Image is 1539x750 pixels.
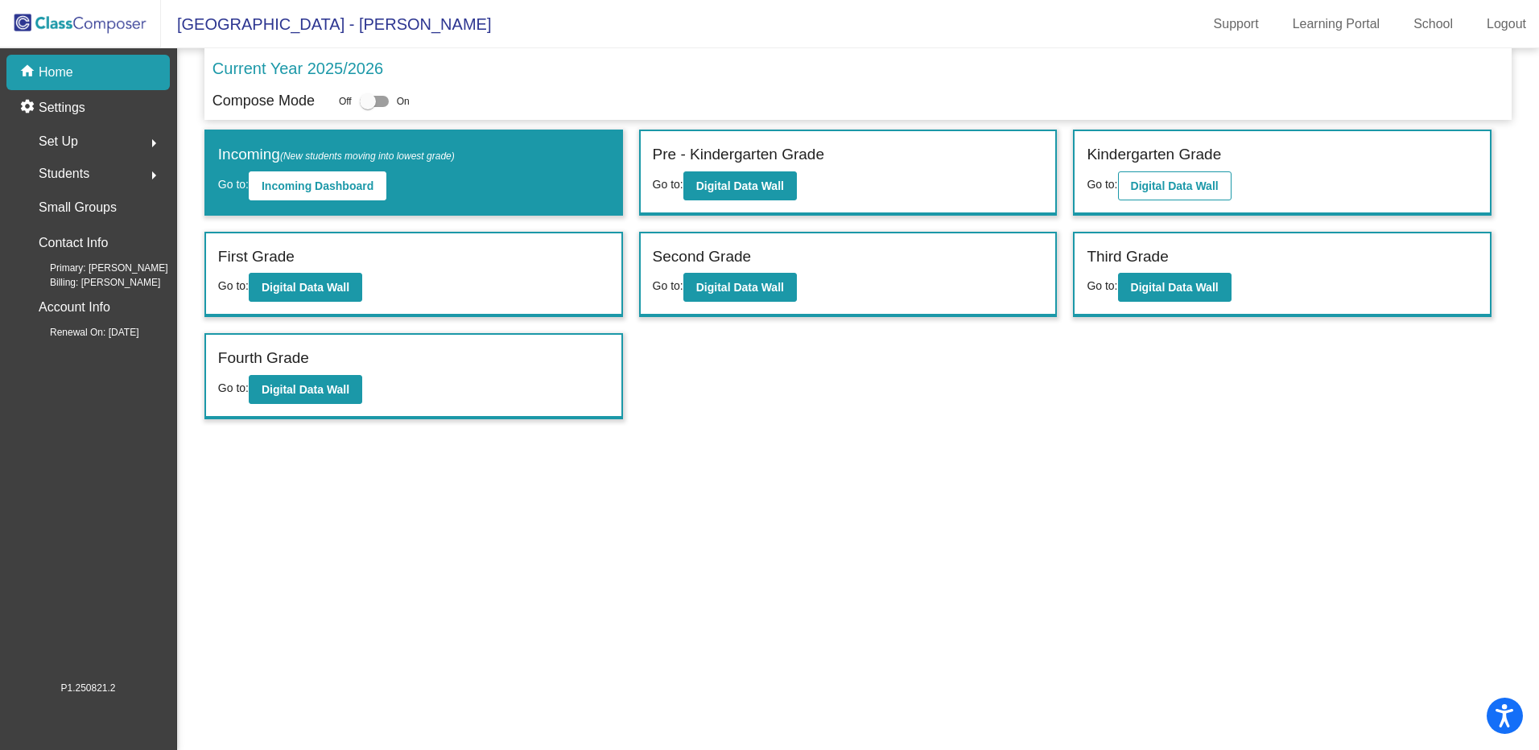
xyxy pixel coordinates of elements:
button: Incoming Dashboard [249,171,386,200]
span: Go to: [653,178,683,191]
button: Digital Data Wall [683,273,797,302]
span: Billing: [PERSON_NAME] [24,275,160,290]
label: Second Grade [653,245,752,269]
button: Digital Data Wall [683,171,797,200]
button: Digital Data Wall [1118,273,1232,302]
p: Small Groups [39,196,117,219]
mat-icon: home [19,63,39,82]
span: Students [39,163,89,185]
label: Incoming [218,143,455,167]
label: Kindergarten Grade [1087,143,1221,167]
p: Account Info [39,296,110,319]
b: Digital Data Wall [1131,281,1219,294]
mat-icon: arrow_right [144,134,163,153]
span: Go to: [218,381,249,394]
mat-icon: settings [19,98,39,117]
label: First Grade [218,245,295,269]
span: Renewal On: [DATE] [24,325,138,340]
p: Compose Mode [212,90,315,112]
mat-icon: arrow_right [144,166,163,185]
p: Home [39,63,73,82]
p: Current Year 2025/2026 [212,56,383,80]
b: Digital Data Wall [262,281,349,294]
b: Digital Data Wall [696,179,784,192]
span: [GEOGRAPHIC_DATA] - [PERSON_NAME] [161,11,491,37]
a: School [1401,11,1466,37]
p: Contact Info [39,232,108,254]
span: Off [339,94,352,109]
b: Digital Data Wall [262,383,349,396]
span: Primary: [PERSON_NAME] [24,261,168,275]
p: Settings [39,98,85,117]
label: Pre - Kindergarten Grade [653,143,824,167]
a: Support [1201,11,1272,37]
b: Incoming Dashboard [262,179,373,192]
span: Go to: [1087,279,1117,292]
span: Go to: [1087,178,1117,191]
b: Digital Data Wall [696,281,784,294]
span: (New students moving into lowest grade) [280,150,455,162]
span: On [397,94,410,109]
b: Digital Data Wall [1131,179,1219,192]
label: Fourth Grade [218,347,309,370]
span: Go to: [218,178,249,191]
a: Logout [1474,11,1539,37]
label: Third Grade [1087,245,1168,269]
span: Set Up [39,130,78,153]
a: Learning Portal [1280,11,1393,37]
button: Digital Data Wall [249,273,362,302]
span: Go to: [653,279,683,292]
span: Go to: [218,279,249,292]
button: Digital Data Wall [1118,171,1232,200]
button: Digital Data Wall [249,375,362,404]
